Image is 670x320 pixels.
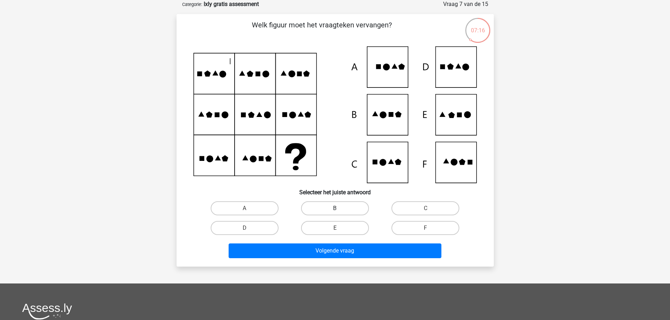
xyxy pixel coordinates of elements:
[22,303,72,320] img: Assessly logo
[229,243,441,258] button: Volgende vraag
[204,1,259,7] strong: Ixly gratis assessment
[188,20,456,41] p: Welk figuur moet het vraagteken vervangen?
[188,183,483,196] h6: Selecteer het juiste antwoord
[391,201,459,215] label: C
[465,17,491,35] div: 07:16
[301,201,369,215] label: B
[211,221,279,235] label: D
[182,2,202,7] small: Categorie:
[211,201,279,215] label: A
[301,221,369,235] label: E
[391,221,459,235] label: F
